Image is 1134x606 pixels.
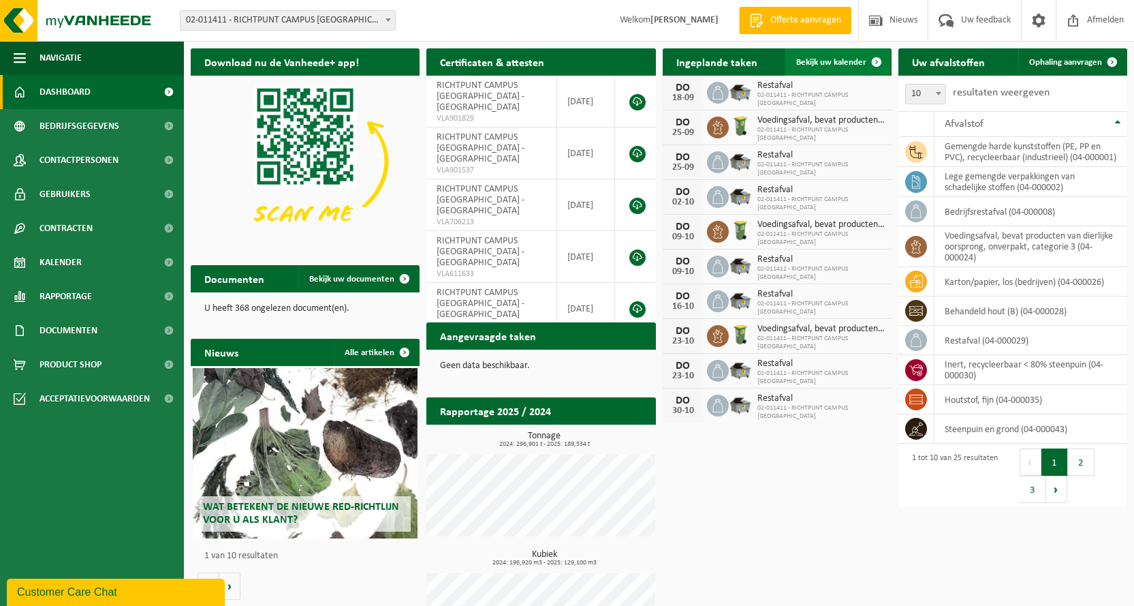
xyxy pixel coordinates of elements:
[193,368,418,539] a: Wat betekent de nieuwe RED-richtlijn voor u als klant?
[757,150,885,161] span: Restafval
[670,291,697,302] div: DO
[426,48,558,75] h2: Certificaten & attesten
[557,179,616,231] td: [DATE]
[191,76,420,247] img: Download de VHEPlus App
[1018,48,1126,76] a: Ophaling aanvragen
[219,573,240,600] button: Volgende
[757,369,885,386] span: 02-011411 - RICHTPUNT CAMPUS [GEOGRAPHIC_DATA]
[426,322,550,349] h2: Aangevraagde taken
[437,132,524,164] span: RICHTPUNT CAMPUS [GEOGRAPHIC_DATA] - [GEOGRAPHIC_DATA]
[433,560,655,566] span: 2024: 196,920 m3 - 2025: 129,100 m3
[757,196,885,212] span: 02-011411 - RICHTPUNT CAMPUS [GEOGRAPHIC_DATA]
[670,232,697,242] div: 09-10
[40,41,82,75] span: Navigatie
[198,573,219,600] button: Vorige
[670,82,697,93] div: DO
[40,177,91,211] span: Gebruikers
[1046,476,1067,503] button: Next
[757,324,885,335] span: Voedingsafval, bevat producten van dierlijke oorsprong, onverpakt, categorie 3
[298,265,418,292] a: Bekijk uw documenten
[426,397,565,424] h2: Rapportage 2025 / 2024
[40,75,91,109] span: Dashboard
[180,11,395,30] span: 02-011411 - RICHTPUNT CAMPUS EEKLO - EEKLO
[437,236,524,268] span: RICHTPUNT CAMPUS [GEOGRAPHIC_DATA] - [GEOGRAPHIC_DATA]
[670,326,697,337] div: DO
[40,143,119,177] span: Contactpersonen
[670,152,697,163] div: DO
[203,502,399,526] span: Wat betekent de nieuwe RED-richtlijn voor u als klant?
[934,137,1127,167] td: gemengde harde kunststoffen (PE, PP en PVC), recycleerbaar (industrieel) (04-000001)
[757,161,885,177] span: 02-011411 - RICHTPUNT CAMPUS [GEOGRAPHIC_DATA]
[757,265,885,282] span: 02-011411 - RICHTPUNT CAMPUS [GEOGRAPHIC_DATA]
[906,85,945,104] span: 10
[934,167,1127,197] td: lege gemengde verpakkingen van schadelijke stoffen (04-000002)
[40,109,119,143] span: Bedrijfsgegevens
[40,245,82,279] span: Kalender
[670,93,697,103] div: 18-09
[1020,449,1041,476] button: Previous
[437,113,546,124] span: VLA901829
[1020,476,1046,503] button: 3
[204,304,406,314] p: U heeft 368 ongelezen document(en).
[557,283,616,335] td: [DATE]
[729,80,752,103] img: WB-5000-GAL-GY-01
[757,254,885,265] span: Restafval
[757,300,885,316] span: 02-011411 - RICHTPUNT CAMPUS [GEOGRAPHIC_DATA]
[557,76,616,127] td: [DATE]
[785,48,890,76] a: Bekijk uw kalender
[729,184,752,207] img: WB-5000-GAL-GY-01
[191,48,373,75] h2: Download nu de Vanheede+ app!
[40,348,101,382] span: Product Shop
[757,91,885,108] span: 02-011411 - RICHTPUNT CAMPUS [GEOGRAPHIC_DATA]
[40,314,97,348] span: Documenten
[757,230,885,247] span: 02-011411 - RICHTPUNT CAMPUS [GEOGRAPHIC_DATA]
[440,361,642,371] p: Geen data beschikbaar.
[437,80,524,112] span: RICHTPUNT CAMPUS [GEOGRAPHIC_DATA] - [GEOGRAPHIC_DATA]
[670,198,697,207] div: 02-10
[729,323,752,346] img: WB-0140-HPE-GN-50
[7,576,227,606] iframe: chat widget
[204,551,413,561] p: 1 van 10 resultaten
[670,302,697,312] div: 16-10
[433,431,655,448] h3: Tonnage
[437,165,546,176] span: VLA901537
[40,211,93,245] span: Contracten
[898,48,998,75] h2: Uw afvalstoffen
[437,217,546,228] span: VLA706213
[191,339,252,365] h2: Nieuws
[934,226,1127,267] td: voedingsafval, bevat producten van dierlijke oorsprong, onverpakt, categorie 3 (04-000024)
[757,289,885,300] span: Restafval
[757,115,885,126] span: Voedingsafval, bevat producten van dierlijke oorsprong, onverpakt, categorie 3
[670,372,697,381] div: 23-10
[729,393,752,416] img: WB-5000-GAL-GY-01
[433,441,655,448] span: 2024: 296,901 t - 2025: 189,534 t
[670,256,697,267] div: DO
[729,288,752,312] img: WB-5000-GAL-GY-01
[739,7,851,34] a: Offerte aanvragen
[670,267,697,277] div: 09-10
[767,14,845,27] span: Offerte aanvragen
[1029,58,1102,67] span: Ophaling aanvragen
[670,222,697,232] div: DO
[191,265,278,292] h2: Documenten
[934,197,1127,226] td: bedrijfsrestafval (04-000008)
[557,127,616,179] td: [DATE]
[309,275,394,284] span: Bekijk uw documenten
[934,297,1127,326] td: behandeld hout (B) (04-000028)
[905,84,946,104] span: 10
[757,404,885,421] span: 02-011411 - RICHTPUNT CAMPUS [GEOGRAPHIC_DATA]
[757,126,885,142] span: 02-011411 - RICHTPUNT CAMPUS [GEOGRAPHIC_DATA]
[437,288,524,320] span: RICHTPUNT CAMPUS [GEOGRAPHIC_DATA] - [GEOGRAPHIC_DATA]
[670,117,697,128] div: DO
[953,87,1050,98] label: resultaten weergeven
[670,128,697,138] div: 25-09
[554,424,655,451] a: Bekijk rapportage
[729,358,752,381] img: WB-5000-GAL-GY-01
[934,355,1127,385] td: inert, recycleerbaar < 80% steenpuin (04-000030)
[934,414,1127,444] td: steenpuin en grond (04-000043)
[663,48,771,75] h2: Ingeplande taken
[729,115,752,138] img: WB-0140-HPE-GN-50
[334,339,418,366] a: Alle artikelen
[934,267,1127,297] td: karton/papier, los (bedrijven) (04-000026)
